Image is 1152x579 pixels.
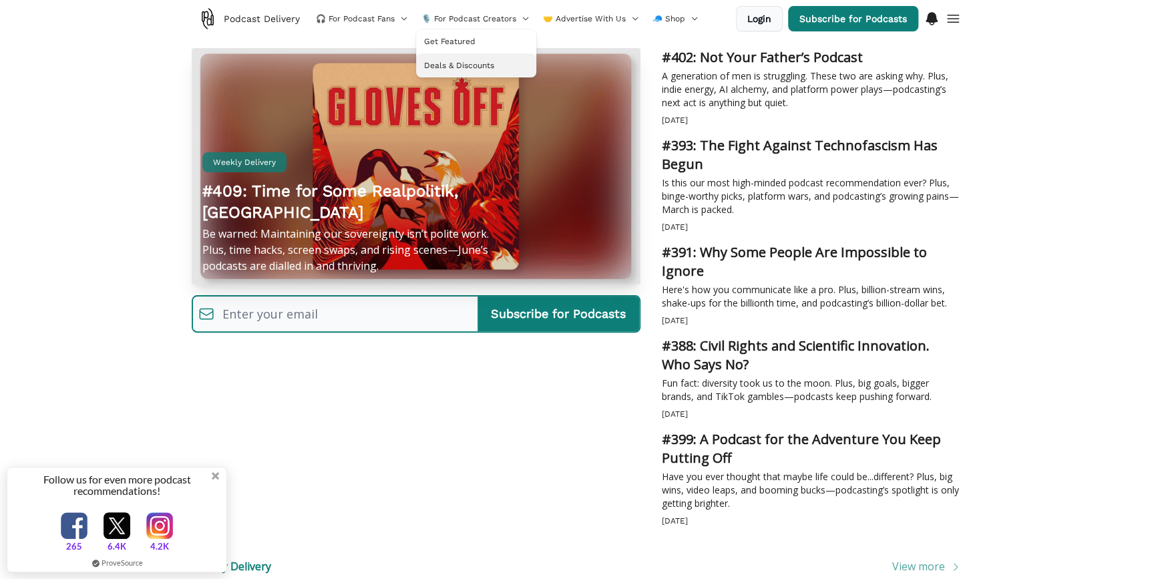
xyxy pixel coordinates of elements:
time: [DATE] [662,516,688,526]
img: Podcast Delivery logo [197,8,218,29]
img: facebooklogo [61,512,87,539]
p: Here's how you communicate like a pro. Plus, billion-stream wins, shake-ups for the billionth tim... [662,283,961,310]
a: #402: Not Your Father’s PodcastA generation of men is struggling. These two are asking why. Plus,... [662,48,961,110]
a: Podcast Delivery logoPodcast Delivery [192,5,305,32]
h2: #399: A Podcast for the Adventure You Keep Putting Off [662,430,961,467]
input: Enter your email [214,299,477,329]
button: Menu [945,7,961,27]
span: Follow us for even more podcast recommendations! [43,473,191,497]
span: 4.2K [150,540,169,552]
span: 🎧 For Podcast Fans [316,13,395,24]
a: View more [892,558,961,574]
h4: Weekly Delivery [192,558,271,574]
span: 🧢 Shop [652,13,685,24]
button: 🎙️ For Podcast Creators [416,8,535,29]
button: Menu [924,7,940,27]
a: Subscribe for Podcasts [788,6,918,31]
img: instagramlogo [146,512,173,539]
p: A generation of men is struggling. These two are asking why. Plus, indie energy, AI alchemy, and ... [662,69,961,110]
p: Have you ever thought that maybe life could be...different? Plus, big wins, video leaps, and boom... [662,470,961,510]
time: [DATE] [662,116,688,125]
span: Podcast Delivery [224,12,300,25]
a: #399: A Podcast for the Adventure You Keep Putting OffHave you ever thought that maybe life could... [662,430,961,510]
button: 🎧 For Podcast Fans [311,8,413,29]
h2: #393: The Fight Against Technofascism Has Begun [662,136,961,174]
time: [DATE] [662,222,688,232]
h2: #388: Civil Rights and Scientific Innovation. Who Says No? [662,337,961,374]
p: Be warned: Maintaining our sovereignty isn’t polite work. Plus, time hacks, screen swaps, and ris... [202,226,502,274]
span: 🎙️ For Podcast Creators [421,13,516,24]
button: 🤝 Advertise With Us [538,8,644,29]
h2: #409: Time for Some Realpolitik, [GEOGRAPHIC_DATA] [202,180,502,223]
span: Deals & Discounts [424,60,494,71]
h2: #402: Not Your Father’s Podcast [662,48,961,67]
a: Get Featured [416,29,536,53]
a: #409: Time for Some Realpolitik, CanadaWeekly Delivery#409: Time for Some Realpolitik, [GEOGRAPHI... [192,48,640,284]
span: Weekly Delivery [213,158,276,170]
span: 6.4K [108,540,126,552]
span: 265 [66,540,82,552]
span: 🤝 Advertise With Us [543,13,626,24]
a: #393: The Fight Against Technofascism Has BegunIs this our most high-minded podcast recommendatio... [662,136,961,216]
img: twitterlogo [104,512,130,539]
a: #391: Why Some People Are Impossible to IgnoreHere's how you communicate like a pro. Plus, billio... [662,243,961,310]
time: [DATE] [662,409,688,419]
button: Login [736,6,783,31]
span: Get Featured [424,36,475,47]
a: Deals & Discounts [416,53,536,77]
time: [DATE] [662,316,688,325]
a: #388: Civil Rights and Scientific Innovation. Who Says No?Fun fact: diversity took us to the moon... [662,337,961,403]
input: Subscribe for Podcasts [477,297,639,331]
p: Fun fact: diversity took us to the moon. Plus, big goals, bigger brands, and TikTok gambles—podca... [662,377,961,403]
p: Is this our most high-minded podcast recommendation ever? Plus, binge-worthy picks, platform wars... [662,176,961,216]
button: 🧢 Shop [647,8,704,29]
h2: #391: Why Some People Are Impossible to Ignore [662,243,961,280]
a: ProveSource [102,557,143,568]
